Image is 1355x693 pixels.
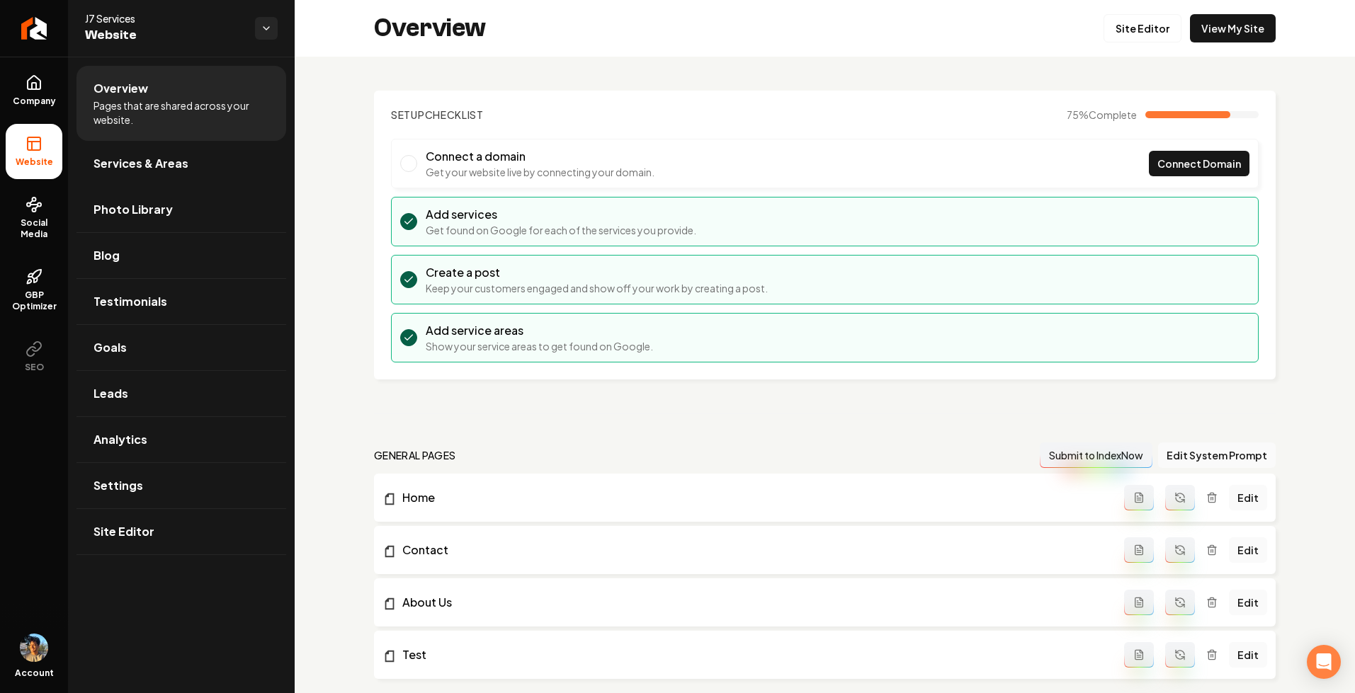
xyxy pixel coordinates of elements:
button: Add admin page prompt [1124,537,1154,563]
a: Settings [76,463,286,508]
h3: Create a post [426,264,768,281]
a: GBP Optimizer [6,257,62,323]
span: Overview [93,80,148,97]
h3: Connect a domain [426,148,654,165]
button: Open user button [20,634,48,662]
div: Open Intercom Messenger [1307,645,1341,679]
span: SEO [19,362,50,373]
span: Services & Areas [93,155,188,172]
span: Account [15,668,54,679]
span: Photo Library [93,201,173,218]
span: Connect Domain [1157,156,1241,171]
button: Add admin page prompt [1124,642,1154,668]
h3: Add services [426,206,696,223]
h2: Overview [374,14,486,42]
p: Show your service areas to get found on Google. [426,339,653,353]
span: Settings [93,477,143,494]
a: Test [382,646,1124,663]
button: Add admin page prompt [1124,590,1154,615]
a: Blog [76,233,286,278]
a: Contact [382,542,1124,559]
span: Blog [93,247,120,264]
span: Company [7,96,62,107]
a: Services & Areas [76,141,286,186]
img: Aditya Nair [20,634,48,662]
button: Edit System Prompt [1158,442,1276,468]
a: Analytics [76,417,286,462]
h2: general pages [374,448,456,462]
span: Website [10,156,59,168]
a: Home [382,489,1124,506]
button: SEO [6,329,62,384]
span: Setup [391,108,425,121]
span: Website [85,25,244,45]
a: Edit [1229,485,1267,510]
a: View My Site [1190,14,1276,42]
a: Testimonials [76,279,286,324]
span: Testimonials [93,293,167,310]
a: Edit [1229,642,1267,668]
a: Photo Library [76,187,286,232]
a: Site Editor [1104,14,1181,42]
img: Rebolt Logo [21,17,47,40]
p: Get found on Google for each of the services you provide. [426,223,696,237]
h2: Checklist [391,108,484,122]
a: Edit [1229,537,1267,563]
a: Leads [76,371,286,416]
p: Keep your customers engaged and show off your work by creating a post. [426,281,768,295]
span: J7 Services [85,11,244,25]
a: Edit [1229,590,1267,615]
a: Social Media [6,185,62,251]
span: Leads [93,385,128,402]
span: 75 % [1067,108,1137,122]
span: Site Editor [93,523,154,540]
span: Complete [1089,108,1137,121]
a: About Us [382,594,1124,611]
button: Add admin page prompt [1124,485,1154,510]
h3: Add service areas [426,322,653,339]
button: Submit to IndexNow [1040,442,1152,468]
a: Company [6,63,62,118]
p: Get your website live by connecting your domain. [426,165,654,179]
span: Pages that are shared across your website. [93,98,269,127]
a: Connect Domain [1149,151,1249,176]
span: Goals [93,339,127,356]
span: Analytics [93,431,147,448]
a: Site Editor [76,509,286,554]
span: GBP Optimizer [6,290,62,312]
a: Goals [76,325,286,370]
span: Social Media [6,217,62,240]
